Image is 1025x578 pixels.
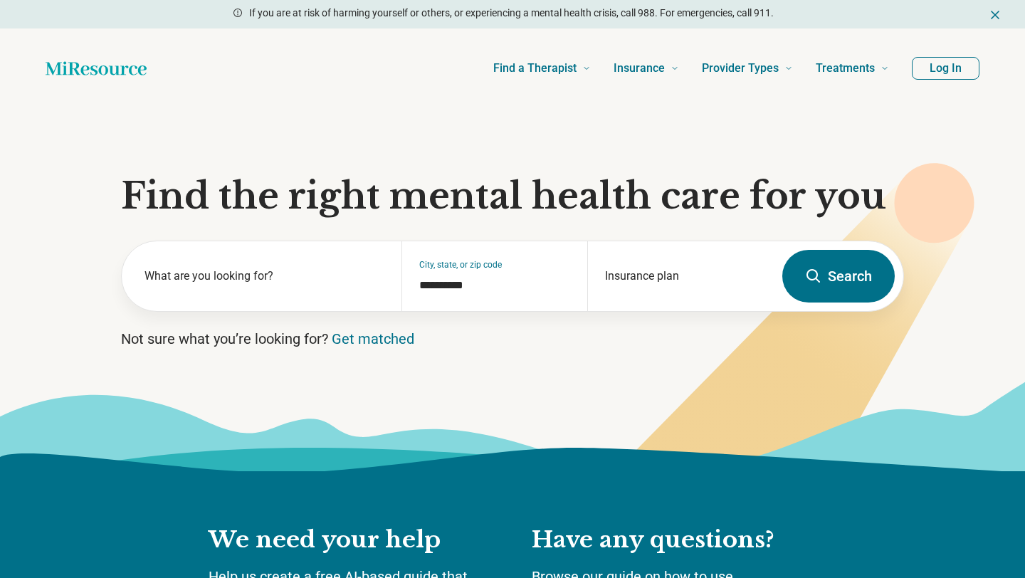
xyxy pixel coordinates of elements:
[816,58,875,78] span: Treatments
[988,6,1002,23] button: Dismiss
[702,58,779,78] span: Provider Types
[46,54,147,83] a: Home page
[702,40,793,97] a: Provider Types
[532,525,816,555] h2: Have any questions?
[493,58,577,78] span: Find a Therapist
[121,329,904,349] p: Not sure what you’re looking for?
[144,268,384,285] label: What are you looking for?
[816,40,889,97] a: Treatments
[614,40,679,97] a: Insurance
[614,58,665,78] span: Insurance
[782,250,895,303] button: Search
[249,6,774,21] p: If you are at risk of harming yourself or others, or experiencing a mental health crisis, call 98...
[121,175,904,218] h1: Find the right mental health care for you
[912,57,979,80] button: Log In
[493,40,591,97] a: Find a Therapist
[332,330,414,347] a: Get matched
[209,525,503,555] h2: We need your help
